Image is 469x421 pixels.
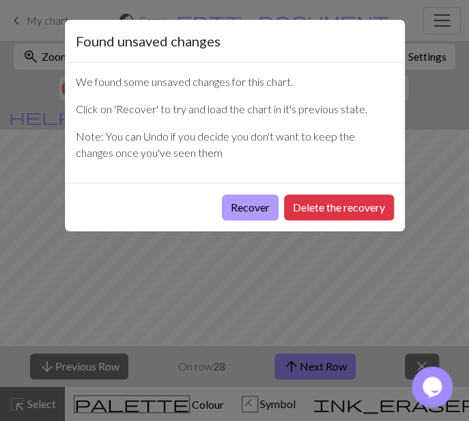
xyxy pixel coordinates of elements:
[412,366,455,407] iframe: chat widget
[76,101,394,117] p: Click on 'Recover' to try and load the chart in it's previous state.
[284,194,394,220] button: Delete the recovery
[76,31,221,51] h5: Found unsaved changes
[222,194,279,220] button: Recover
[76,74,394,90] p: We found some unsaved changes for this chart.
[76,128,394,161] p: Note: You can Undo if you decide you don't want to keep the changes once you've seen them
